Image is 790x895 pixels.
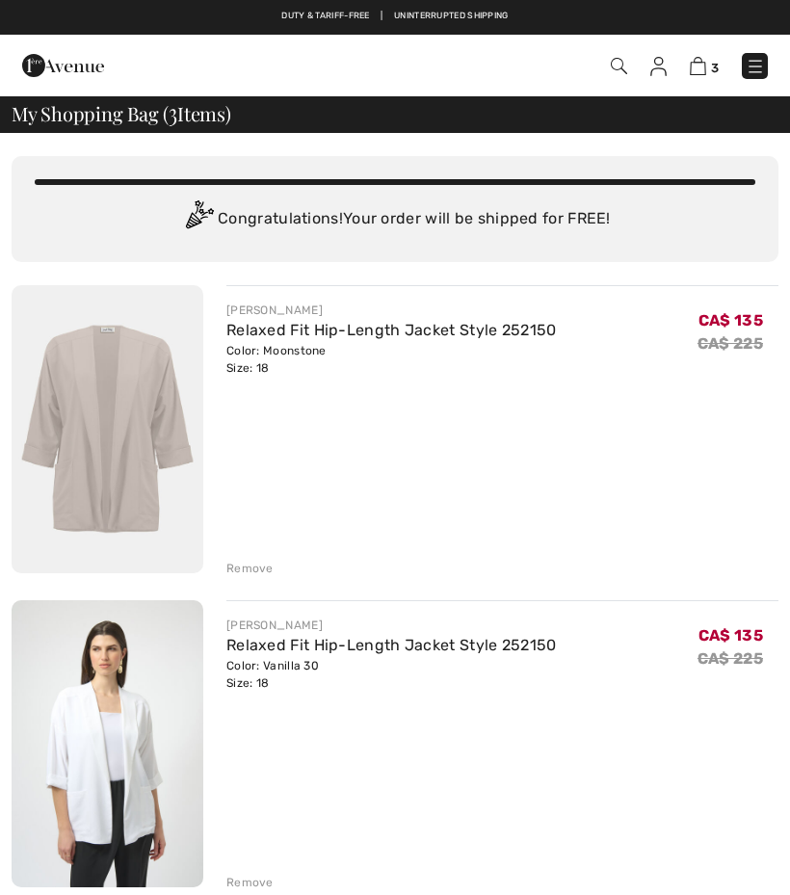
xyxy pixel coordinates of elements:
a: Relaxed Fit Hip-Length Jacket Style 252150 [226,321,557,339]
img: Shopping Bag [690,57,706,75]
div: [PERSON_NAME] [226,302,557,319]
span: My Shopping Bag ( Items) [12,104,231,123]
s: CA$ 225 [698,334,763,353]
img: 1ère Avenue [22,46,104,85]
span: CA$ 135 [698,311,763,329]
s: CA$ 225 [698,649,763,668]
a: 1ère Avenue [22,55,104,73]
span: 3 [711,61,719,75]
div: Congratulations! Your order will be shipped for FREE! [35,200,755,239]
img: Relaxed Fit Hip-Length Jacket Style 252150 [12,285,203,573]
div: Remove [226,874,274,891]
span: 3 [169,99,177,124]
div: [PERSON_NAME] [226,617,557,634]
img: Menu [746,57,765,76]
a: Relaxed Fit Hip-Length Jacket Style 252150 [226,636,557,654]
img: My Info [650,57,667,76]
img: Relaxed Fit Hip-Length Jacket Style 252150 [12,600,203,887]
span: CA$ 135 [698,626,763,645]
div: Remove [226,560,274,577]
div: Color: Moonstone Size: 18 [226,342,557,377]
img: Congratulation2.svg [179,200,218,239]
div: Color: Vanilla 30 Size: 18 [226,657,557,692]
a: 3 [690,54,719,77]
img: Search [611,58,627,74]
